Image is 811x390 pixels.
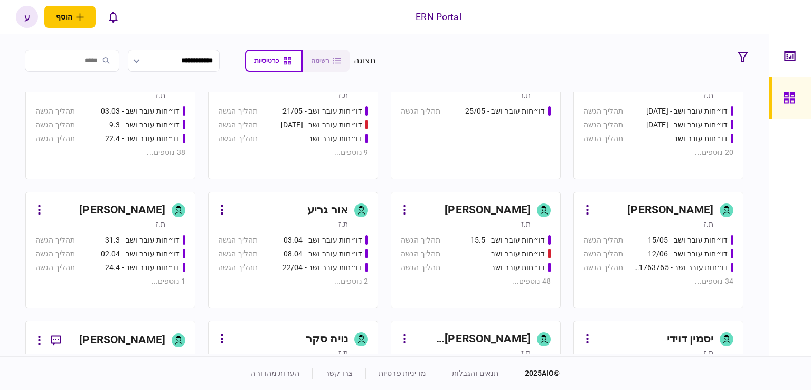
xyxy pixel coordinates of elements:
div: דו״חות עובר ושב - 24.4 [105,262,180,273]
div: [PERSON_NAME] [PERSON_NAME] [413,331,531,348]
div: דו״חות עובר ושב - 25.06.25 [646,106,728,117]
div: תהליך הגשה [583,235,623,246]
div: [PERSON_NAME] [79,202,165,219]
div: תהליך הגשה [218,235,258,246]
div: דו״חות עובר ושב [308,133,362,144]
button: פתח תפריט להוספת לקוח [44,6,96,28]
div: תהליך הגשה [35,133,75,144]
button: פתח רשימת התראות [102,6,124,28]
div: ת.ז [156,350,165,360]
div: דו״חות עובר ושב - 22/04 [282,262,362,273]
div: ת.ז [704,348,713,358]
button: כרטיסיות [245,50,303,72]
a: רוני שבחת.זדו״חות עובר ושב - 25/05תהליך הגשה [391,63,561,179]
div: תהליך הגשה [218,133,258,144]
div: [PERSON_NAME] [627,202,713,219]
div: ת.ז [521,90,531,100]
a: תנאים והגבלות [452,369,499,377]
div: תהליך הגשה [583,119,623,131]
div: דו״חות עובר ושב - 03/06/25 [281,119,362,131]
div: ת.ז [704,90,713,100]
div: דו״חות עובר ושב [674,133,728,144]
div: תהליך הגשה [218,119,258,131]
div: דו״חות עובר ושב [491,262,545,273]
div: 48 נוספים ... [401,276,551,287]
div: תהליך הגשה [583,106,623,117]
div: תהליך הגשה [35,119,75,131]
a: [PERSON_NAME]ת.זדו״חות עובר ושב - 25.06.25תהליך הגשהדו״חות עובר ושב - 26.06.25תהליך הגשהדו״חות עו... [573,63,743,179]
span: כרטיסיות [254,57,279,64]
a: ספיר ארביבת.זדו״חות עובר ושב - 03.03תהליך הגשהדו״חות עובר ושב - 9.3תהליך הגשהדו״חות עובר ושב - 22... [25,63,195,179]
a: צרו קשר [325,369,353,377]
div: תהליך הגשה [401,235,440,246]
div: דו״חות עובר ושב - 08.04 [284,248,362,259]
div: תהליך הגשה [401,248,440,259]
div: תהליך הגשה [401,262,440,273]
div: תהליך הגשה [401,106,440,117]
div: יסמין דוידי [667,331,713,348]
div: 34 נוספים ... [583,276,733,287]
div: דו״חות עובר ושב - 03.03 [101,106,180,117]
div: ת.ז [338,348,348,358]
div: תהליך הגשה [35,106,75,117]
div: 20 נוספים ... [583,147,733,158]
div: תהליך הגשה [218,106,258,117]
span: רשימה [311,57,329,64]
div: [PERSON_NAME] [445,202,531,219]
div: דו״חות עובר ושב [491,248,545,259]
div: ת.ז [521,219,531,229]
div: דו״חות עובר ושב - 26.06.25 [646,119,728,131]
div: תהליך הגשה [35,248,75,259]
div: דו״חות עובר ושב - 9.3 [109,119,180,131]
div: תהליך הגשה [218,262,258,273]
div: דו״חות עובר ושב - 511763765 18/06 [634,262,728,273]
a: [PERSON_NAME]ת.זדו״חות עובר ושב - 31.3תהליך הגשהדו״חות עובר ושב - 02.04תהליך הגשהדו״חות עובר ושב ... [25,192,195,308]
div: דו״חות עובר ושב - 25/05 [465,106,545,117]
div: דו״חות עובר ושב - 21/05 [282,106,362,117]
button: ע [16,6,38,28]
div: תהליך הגשה [583,133,623,144]
div: ת.ז [704,219,713,229]
div: דו״חות עובר ושב - 12/06 [648,248,728,259]
div: תהליך הגשה [583,262,623,273]
a: נועה פדרשניידרת.זדו״חות עובר ושב - 21/05תהליך הגשהדו״חות עובר ושב - 03/06/25תהליך הגשהדו״חות עובר... [208,63,378,179]
div: אור גריע [307,202,348,219]
div: [PERSON_NAME] [79,332,165,349]
div: דו״חות עובר ושב - 03.04 [284,235,362,246]
a: אור גריעת.זדו״חות עובר ושב - 03.04תהליך הגשהדו״חות עובר ושב - 08.04תהליך הגשהדו״חות עובר ושב - 22... [208,192,378,308]
div: תהליך הגשה [35,262,75,273]
div: ת.ז [338,219,348,229]
div: 2 נוספים ... [218,276,368,287]
div: ת.ז [156,90,165,100]
div: תהליך הגשה [583,248,623,259]
div: תצוגה [354,54,376,67]
div: דו״חות עובר ושב - 31.3 [105,235,180,246]
div: נויה סקר [306,331,348,348]
a: [PERSON_NAME]ת.זדו״חות עובר ושב - 15.5תהליך הגשהדו״חות עובר ושבתהליך הגשהדו״חות עובר ושבתהליך הגש... [391,192,561,308]
div: ת.ז [338,90,348,100]
a: מדיניות פרטיות [379,369,426,377]
div: 9 נוספים ... [218,147,368,158]
div: © 2025 AIO [512,368,560,379]
div: ת.ז [156,219,165,229]
a: הערות מהדורה [251,369,299,377]
div: 1 נוספים ... [35,276,185,287]
div: 38 נוספים ... [35,147,185,158]
div: תהליך הגשה [218,248,258,259]
div: ERN Portal [416,10,461,24]
div: דו״חות עובר ושב - 15.5 [470,235,545,246]
div: דו״חות עובר ושב - 02.04 [101,248,180,259]
div: דו״חות עובר ושב - 15/05 [648,235,728,246]
div: דו״חות עובר ושב - 22.4 [105,133,180,144]
a: [PERSON_NAME]ת.זדו״חות עובר ושב - 15/05תהליך הגשהדו״חות עובר ושב - 12/06תהליך הגשהדו״חות עובר ושב... [573,192,743,308]
button: רשימה [303,50,350,72]
div: ת.ז [521,348,531,358]
div: תהליך הגשה [35,235,75,246]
